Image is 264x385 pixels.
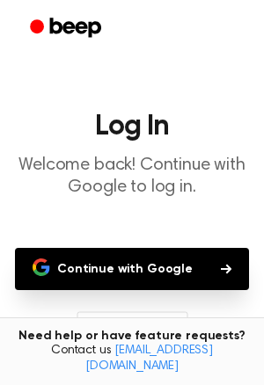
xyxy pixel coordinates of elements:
h1: Log In [14,113,250,141]
p: Welcome back! Continue with Google to log in. [14,155,250,199]
a: [EMAIL_ADDRESS][DOMAIN_NAME] [85,345,213,373]
a: Beep [18,11,117,46]
button: Continue with Google [15,248,249,290]
span: Contact us [11,344,253,374]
